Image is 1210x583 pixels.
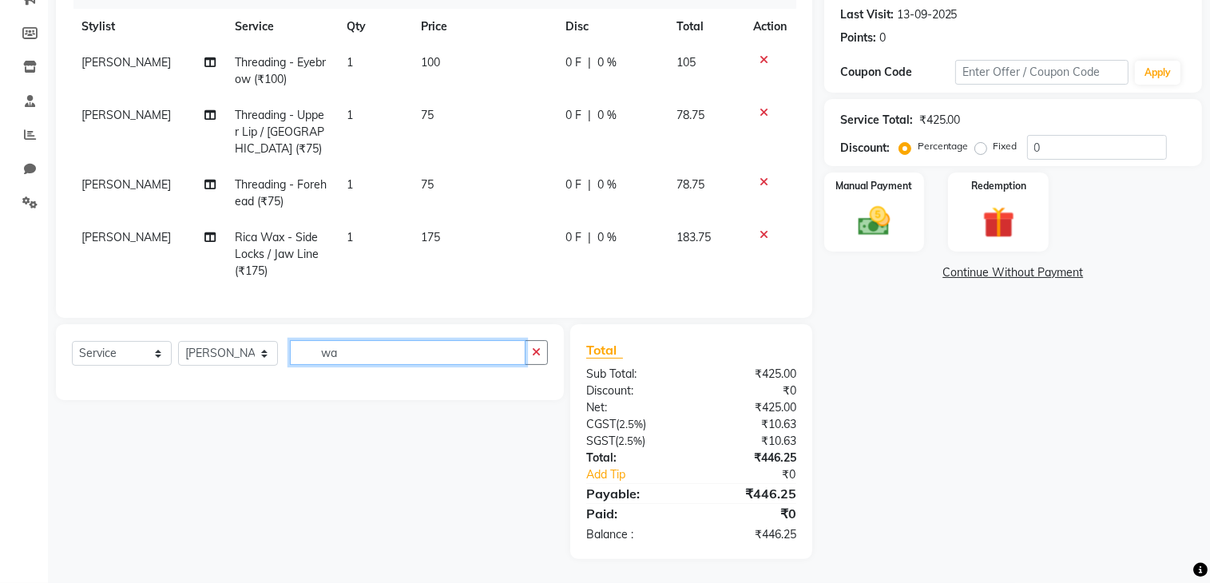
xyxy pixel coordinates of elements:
span: 100 [421,55,440,69]
th: Service [225,9,337,45]
span: | [588,54,591,71]
span: 0 % [597,176,617,193]
span: SGST [586,434,615,448]
th: Disc [556,9,667,45]
th: Total [667,9,744,45]
span: Threading - Upper Lip / [GEOGRAPHIC_DATA] (₹75) [235,108,324,156]
span: 75 [421,177,434,192]
div: Discount: [574,383,691,399]
div: Paid: [574,504,691,523]
div: Total: [574,450,691,466]
div: ₹10.63 [691,433,807,450]
span: | [588,229,591,246]
span: 175 [421,230,440,244]
span: 1 [347,177,353,192]
div: Sub Total: [574,366,691,383]
span: Threading - Eyebrow (₹100) [235,55,326,86]
a: Continue Without Payment [827,264,1199,281]
span: | [588,176,591,193]
div: ₹446.25 [691,526,807,543]
button: Apply [1135,61,1180,85]
span: Threading - Forehead (₹75) [235,177,327,208]
div: Discount: [840,140,890,157]
span: 1 [347,55,353,69]
span: 2.5% [619,418,643,430]
label: Fixed [994,139,1018,153]
label: Manual Payment [836,179,913,193]
div: ₹0 [691,383,807,399]
span: 0 % [597,107,617,124]
span: 183.75 [676,230,711,244]
div: ( ) [574,433,691,450]
span: 105 [676,55,696,69]
div: ₹10.63 [691,416,807,433]
div: Service Total: [840,112,913,129]
span: 1 [347,230,353,244]
div: ₹425.00 [691,399,807,416]
th: Price [411,9,556,45]
span: 0 F [565,229,581,246]
div: Net: [574,399,691,416]
span: [PERSON_NAME] [81,55,171,69]
span: 0 F [565,176,581,193]
input: Enter Offer / Coupon Code [955,60,1129,85]
div: 0 [879,30,886,46]
th: Action [744,9,796,45]
div: ( ) [574,416,691,433]
input: Search or Scan [290,340,526,365]
div: ₹0 [691,504,807,523]
div: Last Visit: [840,6,894,23]
span: 0 F [565,107,581,124]
span: Total [586,342,623,359]
div: ₹0 [711,466,808,483]
label: Redemption [971,179,1026,193]
div: Balance : [574,526,691,543]
span: 75 [421,108,434,122]
label: Percentage [918,139,969,153]
th: Stylist [72,9,225,45]
div: 13-09-2025 [897,6,958,23]
div: Payable: [574,484,691,503]
a: Add Tip [574,466,711,483]
div: Points: [840,30,876,46]
div: ₹425.00 [919,112,961,129]
div: ₹446.25 [691,450,807,466]
span: 78.75 [676,177,704,192]
span: 0 F [565,54,581,71]
span: 2.5% [618,434,642,447]
th: Qty [337,9,411,45]
div: ₹446.25 [691,484,807,503]
span: 0 % [597,229,617,246]
img: _cash.svg [848,203,899,240]
span: [PERSON_NAME] [81,230,171,244]
span: 78.75 [676,108,704,122]
span: Rica Wax - Side Locks / Jaw Line (₹175) [235,230,319,278]
span: [PERSON_NAME] [81,108,171,122]
img: _gift.svg [973,203,1024,242]
div: Coupon Code [840,64,955,81]
span: [PERSON_NAME] [81,177,171,192]
span: | [588,107,591,124]
span: 0 % [597,54,617,71]
div: ₹425.00 [691,366,807,383]
span: CGST [586,417,616,431]
span: 1 [347,108,353,122]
